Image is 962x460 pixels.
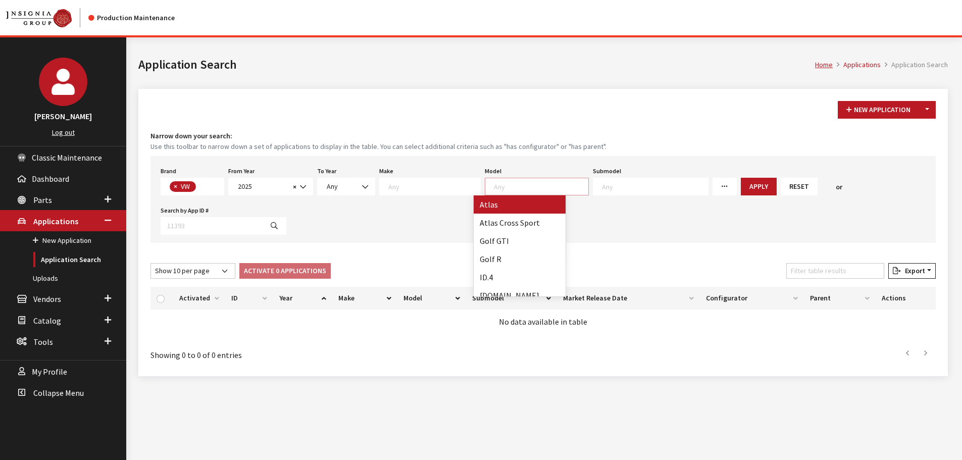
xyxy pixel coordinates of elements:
[901,266,925,275] span: Export
[180,182,192,191] span: VW
[290,181,296,193] button: Remove all items
[474,232,566,250] li: Golf GTI
[39,58,87,106] img: Cheyenne Dorton
[317,167,336,176] label: To Year
[494,182,588,191] textarea: Search
[88,13,175,23] div: Production Maintenance
[33,316,61,326] span: Catalog
[225,287,273,310] th: ID: activate to sort column ascending
[327,182,338,191] span: Any
[324,181,369,192] span: Any
[474,195,566,214] li: Atlas
[33,388,84,398] span: Collapse Menu
[170,181,196,192] li: VW
[397,287,467,310] th: Model: activate to sort column ascending
[881,60,948,70] li: Application Search
[804,287,876,310] th: Parent: activate to sort column ascending
[876,287,936,310] th: Actions
[593,167,621,176] label: Submodel
[474,286,566,304] li: [DOMAIN_NAME]
[815,60,833,69] a: Home
[32,174,69,184] span: Dashboard
[474,214,566,232] li: Atlas Cross Sport
[33,337,53,347] span: Tools
[228,178,313,195] span: 2025
[6,8,88,27] a: Insignia Group logo
[173,287,225,310] th: Activated: activate to sort column ascending
[557,287,700,310] th: Market Release Date: activate to sort column ascending
[198,183,204,192] textarea: Search
[33,195,52,205] span: Parts
[838,101,919,119] button: New Application
[741,178,777,195] button: Apply
[228,167,255,176] label: From Year
[332,287,397,310] th: Make: activate to sort column ascending
[174,182,177,191] span: ×
[161,217,263,235] input: 11393
[786,263,884,279] input: Filter table results
[836,182,842,192] span: or
[150,131,936,141] h4: Narrow down your search:
[150,141,936,152] small: Use this toolbar to narrow down a set of applications to display in the table. You can select add...
[888,263,936,279] button: Export
[700,287,804,310] th: Configurator: activate to sort column ascending
[161,206,209,215] label: Search by App ID #
[235,181,290,192] span: 2025
[379,167,393,176] label: Make
[466,287,557,310] th: Submodel: activate to sort column ascending
[317,178,375,195] span: Any
[161,167,176,176] label: Brand
[273,287,332,310] th: Year: activate to sort column ascending
[474,268,566,286] li: ID.4
[138,56,815,74] h1: Application Search
[32,152,102,163] span: Classic Maintenance
[602,182,708,191] textarea: Search
[33,216,78,226] span: Applications
[388,182,480,191] textarea: Search
[833,60,881,70] li: Applications
[32,367,67,377] span: My Profile
[485,167,501,176] label: Model
[170,181,180,192] button: Remove item
[474,250,566,268] li: Golf R
[781,178,818,195] button: Reset
[52,128,75,137] a: Log out
[6,9,72,27] img: Catalog Maintenance
[150,342,471,361] div: Showing 0 to 0 of 0 entries
[150,310,936,334] td: No data available in table
[293,182,296,191] span: ×
[33,294,61,304] span: Vendors
[10,110,116,122] h3: [PERSON_NAME]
